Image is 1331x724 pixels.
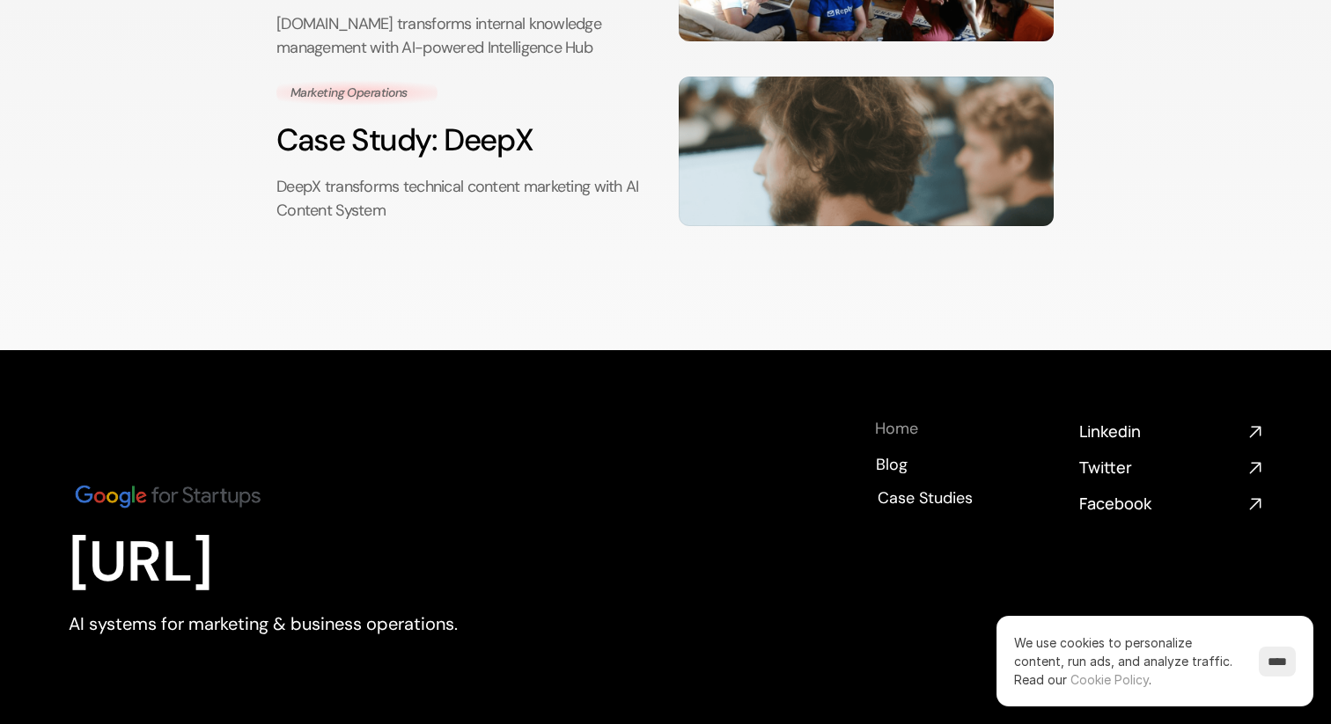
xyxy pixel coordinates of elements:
p: DeepX transforms technical content marketing with AI Content System [276,176,652,223]
a: Facebook [1079,493,1262,515]
p: AI systems for marketing & business operations. [69,611,553,636]
a: Case Studies [875,487,974,507]
a: Marketing OperationsCase Study: DeepXDeepX transforms technical content marketing with AI Content... [276,77,1054,226]
p: Marketing Operations [290,84,423,102]
a: Linkedin [1079,421,1262,442]
h1: [URL] [69,529,553,596]
h3: Case Study: DeepX [276,120,652,163]
span: Read our . [1014,672,1151,687]
nav: Footer navigation [875,421,1058,507]
h4: Home [875,418,918,440]
h4: Linkedin [1079,421,1241,442]
h4: Blog [876,454,908,476]
a: Cookie Policy [1070,672,1149,687]
a: Twitter [1079,457,1262,479]
p: [DOMAIN_NAME] transforms internal knowledge management with AI-powered Intelligence Hub [276,11,652,59]
h4: Case Studies [878,487,973,509]
a: Home [875,421,918,440]
p: We use cookies to personalize content, run ads, and analyze traffic. [1014,633,1241,689]
h4: Facebook [1079,493,1241,515]
a: Blog [875,454,908,473]
h4: Twitter [1079,457,1241,479]
nav: Social media links [1079,421,1262,516]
